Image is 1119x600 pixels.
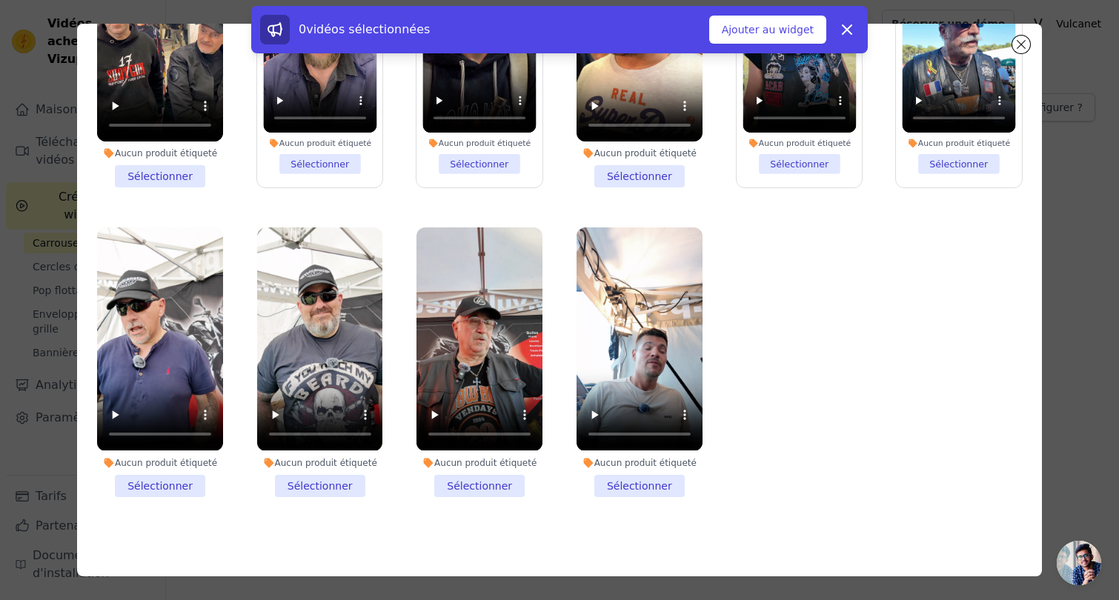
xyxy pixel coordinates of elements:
[594,148,697,159] font: Aucun produit étiqueté
[115,458,217,468] font: Aucun produit étiqueté
[115,148,217,159] font: Aucun produit étiqueté
[279,139,371,149] font: Aucun produit étiqueté
[306,22,430,36] font: vidéos sélectionnées
[439,139,531,149] font: Aucun produit étiqueté
[275,458,377,468] font: Aucun produit étiqueté
[299,22,306,36] font: 0
[758,139,850,149] font: Aucun produit étiqueté
[722,24,814,36] font: Ajouter au widget
[1057,541,1101,585] div: Ouvrir le chat
[918,139,1010,149] font: Aucun produit étiqueté
[594,458,697,468] font: Aucun produit étiqueté
[434,458,537,468] font: Aucun produit étiqueté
